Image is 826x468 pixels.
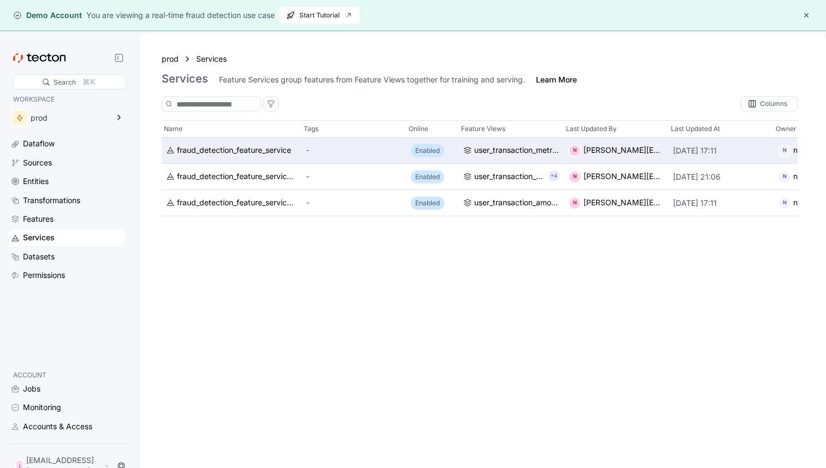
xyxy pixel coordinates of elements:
a: Accounts & Access [9,418,126,435]
a: fraud_detection_feature_service_streaming [166,197,297,209]
a: user_transaction_amount_totals [463,197,559,209]
div: prod [31,114,108,122]
div: fraud_detection_feature_service_streaming [177,197,297,209]
span: Start Tutorial [286,7,353,23]
p: [DATE] 17:11 [673,198,769,209]
div: Entities [23,175,49,187]
div: Sources [23,157,52,169]
p: ACCOUNT [13,370,121,381]
p: Enabled [415,198,440,209]
a: Sources [9,155,126,171]
button: Start Tutorial [279,7,360,24]
p: [DATE] 17:11 [673,145,769,156]
a: Features [9,211,126,227]
div: Search [54,77,76,87]
div: Jobs [23,383,40,395]
div: Columns [760,100,787,107]
p: WORKSPACE [13,94,121,105]
div: fraud_detection_feature_service [177,145,291,157]
p: Enabled [415,171,440,182]
div: fraud_detection_feature_service:v2 [177,171,297,183]
a: Dataflow [9,135,126,152]
div: You are viewing a real-time fraud detection use case [86,9,275,21]
p: [DATE] 21:06 [673,171,769,182]
div: user_transaction_metrics [474,145,559,157]
a: user_transaction_metrics [463,145,559,157]
a: fraud_detection_feature_service:v2 [166,171,297,183]
p: Last Updated At [671,123,720,134]
a: fraud_detection_feature_service [166,145,297,157]
a: prod [162,53,179,65]
a: user_transaction_amount_totals [463,171,544,183]
a: Datasets [9,248,126,265]
p: +4 [551,171,557,182]
h3: Services [162,72,208,85]
p: Enabled [415,145,440,156]
div: Features [23,213,54,225]
a: Jobs [9,381,126,397]
a: Services [196,53,234,65]
a: Entities [9,173,126,189]
div: - [306,197,402,209]
a: Learn More [536,74,577,85]
div: Dataflow [23,138,55,150]
p: Tags [304,123,318,134]
div: user_transaction_amount_totals [474,197,559,209]
div: user_transaction_amount_totals [474,171,544,183]
p: Owner [776,123,796,134]
a: Monitoring [9,399,126,416]
div: Datasets [23,251,55,263]
div: ⌘K [82,76,95,88]
a: Transformations [9,192,126,209]
div: Search⌘K [13,74,127,90]
a: Permissions [9,267,126,283]
div: Feature Services group features from Feature Views together for training and serving. [219,74,525,85]
p: Last Updated By [566,123,617,134]
div: - [306,145,402,157]
div: Columns [741,96,798,111]
div: Services [23,232,55,244]
p: Feature Views [461,123,505,134]
div: Accounts & Access [23,420,92,433]
div: Demo Account [13,10,82,21]
div: Transformations [23,194,80,206]
p: Name [164,123,182,134]
a: Services [9,229,126,246]
div: - [306,171,402,183]
div: Permissions [23,269,65,281]
div: Monitoring [23,401,61,413]
p: Online [409,123,428,134]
